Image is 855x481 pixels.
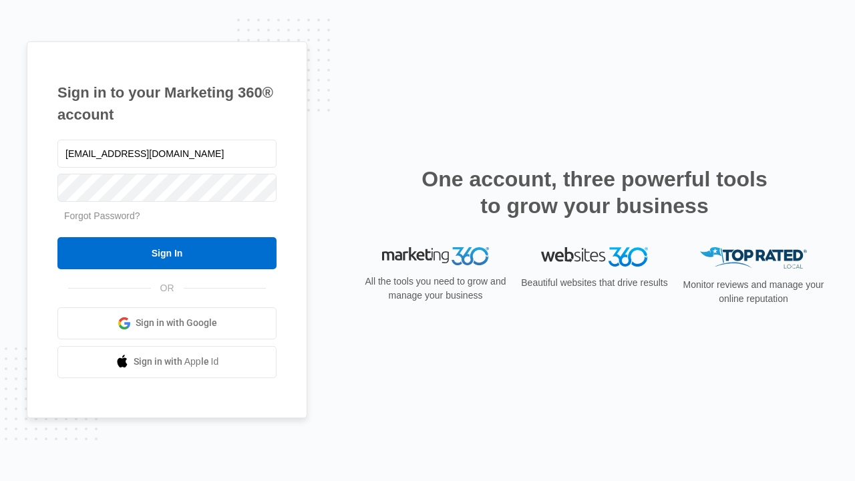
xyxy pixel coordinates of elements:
[64,210,140,221] a: Forgot Password?
[57,140,277,168] input: Email
[417,166,772,219] h2: One account, three powerful tools to grow your business
[134,355,219,369] span: Sign in with Apple Id
[57,307,277,339] a: Sign in with Google
[57,346,277,378] a: Sign in with Apple Id
[136,316,217,330] span: Sign in with Google
[57,82,277,126] h1: Sign in to your Marketing 360® account
[700,247,807,269] img: Top Rated Local
[151,281,184,295] span: OR
[520,276,669,290] p: Beautiful websites that drive results
[541,247,648,267] img: Websites 360
[382,247,489,266] img: Marketing 360
[57,237,277,269] input: Sign In
[361,275,510,303] p: All the tools you need to grow and manage your business
[679,278,828,306] p: Monitor reviews and manage your online reputation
